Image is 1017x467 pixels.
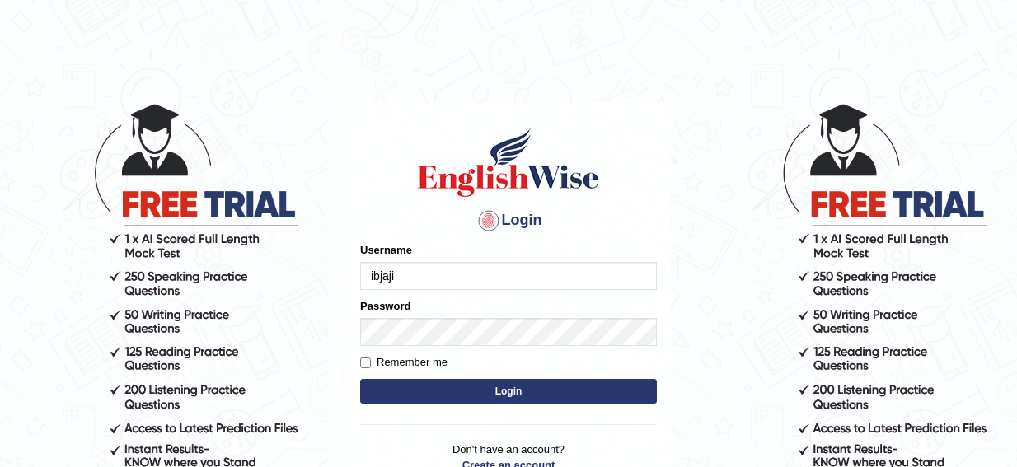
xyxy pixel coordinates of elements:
[360,208,657,234] h4: Login
[360,354,448,371] label: Remember me
[360,242,412,258] label: Username
[415,125,602,199] img: Logo of English Wise sign in for intelligent practice with AI
[360,379,657,404] button: Login
[360,298,410,314] label: Password
[360,357,371,368] input: Remember me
